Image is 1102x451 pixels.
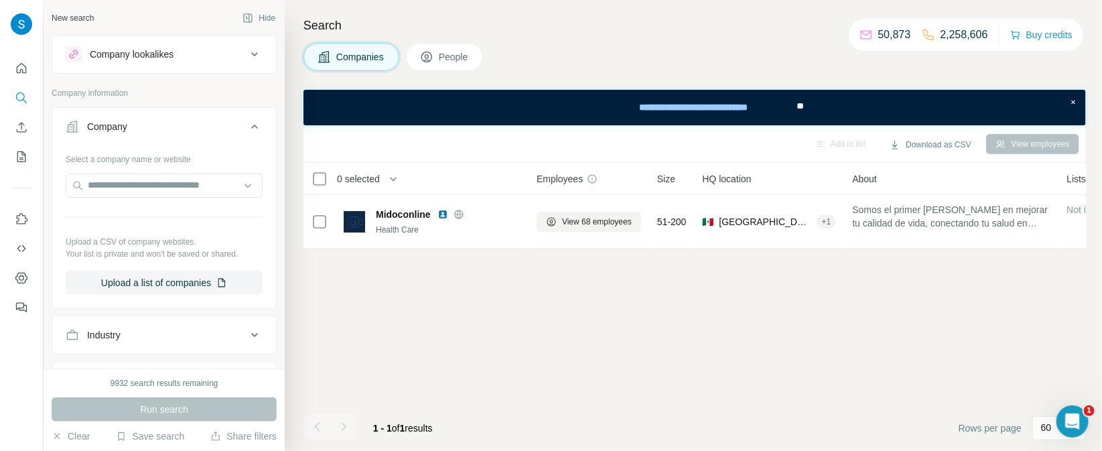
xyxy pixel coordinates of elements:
span: HQ location [702,172,751,186]
div: 9932 search results remaining [111,377,218,389]
img: Avatar [11,13,32,35]
span: Lists [1066,172,1086,186]
div: Industry [87,328,121,342]
span: results [373,423,433,434]
button: Share filters [210,430,277,443]
button: Download as CSV [880,135,980,155]
button: HQ location [52,365,276,397]
button: Use Surfe API [11,237,32,261]
span: View 68 employees [562,216,632,228]
button: Clear [52,430,90,443]
button: Company [52,111,276,148]
button: View 68 employees [537,212,641,232]
iframe: Banner [303,90,1086,125]
span: 1 [400,423,405,434]
button: Dashboard [11,266,32,290]
span: Somos el primer [PERSON_NAME] en mejorar tu calidad de vida, conectando tu salud en cualquier lug... [852,203,1050,230]
img: Logo of Midoconline [344,211,365,233]
button: Hide [233,8,285,28]
button: Save search [116,430,184,443]
div: Select a company name or website [66,148,263,166]
div: + 1 [817,216,837,228]
span: Employees [537,172,583,186]
p: Your list is private and won't be saved or shared. [66,248,263,260]
div: Health Care [376,224,521,236]
div: New search [52,12,94,24]
span: Companies [336,50,385,64]
p: 60 [1041,421,1052,434]
span: About [852,172,877,186]
p: Upload a CSV of company websites. [66,236,263,248]
p: 2,258,606 [941,27,988,43]
p: Company information [52,87,277,99]
button: Quick start [11,56,32,80]
button: Enrich CSV [11,115,32,139]
button: Company lookalikes [52,38,276,70]
span: 0 selected [337,172,380,186]
span: 🇲🇽 [702,215,713,229]
iframe: Intercom live chat [1056,405,1089,438]
p: 50,873 [878,27,911,43]
span: People [439,50,470,64]
span: Size [657,172,675,186]
span: [GEOGRAPHIC_DATA], [GEOGRAPHIC_DATA][PERSON_NAME] [719,215,811,229]
span: of [392,423,400,434]
div: Company lookalikes [90,48,174,61]
button: Use Surfe on LinkedIn [11,207,32,231]
button: Buy credits [1010,25,1073,44]
button: Feedback [11,296,32,320]
span: Midoconline [376,208,431,221]
button: Upload a list of companies [66,271,263,295]
span: Rows per page [959,422,1022,435]
button: Industry [52,319,276,351]
button: Search [11,86,32,110]
span: 51-200 [657,215,687,229]
h4: Search [303,16,1086,35]
button: My lists [11,145,32,169]
div: Company [87,120,127,133]
span: 1 [1084,405,1095,416]
span: 1 - 1 [373,423,392,434]
img: LinkedIn logo [437,209,448,220]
